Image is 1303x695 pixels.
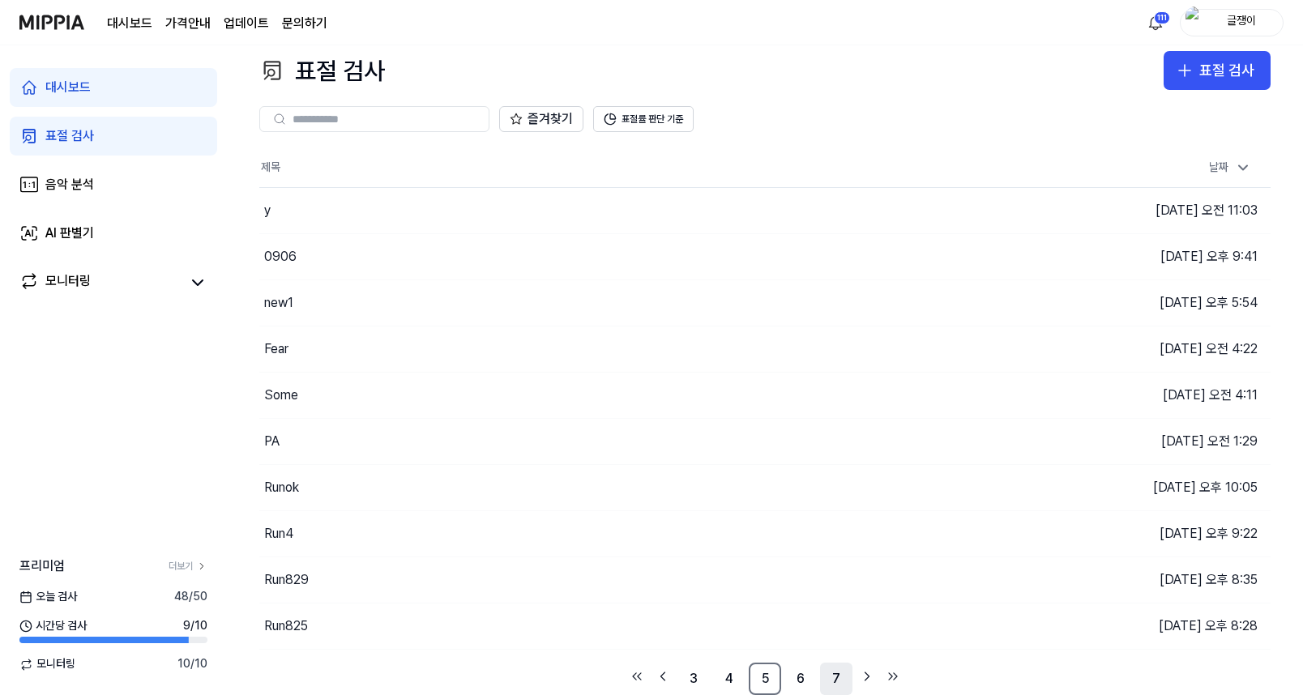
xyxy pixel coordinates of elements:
img: 알림 [1146,13,1165,32]
button: profile글쟁이 [1180,9,1284,36]
a: AI 판별기 [10,214,217,253]
td: [DATE] 오전 11:03 [1018,187,1271,233]
td: [DATE] 오후 8:35 [1018,556,1271,603]
div: Run829 [264,570,309,590]
div: PA [264,432,280,451]
div: new1 [264,293,293,313]
div: 글쟁이 [1210,13,1273,31]
div: Run4 [264,524,293,544]
div: 모니터링 [45,271,91,294]
a: 6 [784,663,817,695]
a: 5 [749,663,781,695]
span: 48 / 50 [174,589,207,605]
div: 대시보드 [45,78,91,97]
div: 111 [1154,11,1170,24]
div: 0906 [264,247,297,266]
a: Go to first page [626,665,648,688]
a: 업데이트 [224,14,269,33]
div: Runok [264,478,299,497]
button: 표절률 판단 기준 [593,106,694,132]
a: 표절 검사 [10,117,217,156]
a: 대시보드 [10,68,217,107]
div: Some [264,386,298,405]
div: Fear [264,339,288,359]
a: 모니터링 [19,271,182,294]
td: [DATE] 오전 1:29 [1018,418,1271,464]
span: 10 / 10 [177,656,207,672]
span: 9 / 10 [183,618,207,634]
div: 표절 검사 [45,126,94,146]
span: 프리미엄 [19,556,65,576]
a: Go to previous page [651,665,674,688]
td: [DATE] 오후 9:41 [1018,233,1271,279]
td: [DATE] 오후 10:05 [1018,464,1271,510]
a: 3 [677,663,710,695]
a: 4 [713,663,745,695]
div: y [264,201,271,220]
nav: pagination [259,663,1271,695]
div: Run825 [264,616,308,636]
button: 표절 검사 [1164,51,1271,90]
td: [DATE] 오전 4:11 [1018,372,1271,418]
a: 대시보드 [107,14,152,33]
span: 시간당 검사 [19,618,87,634]
div: 표절 검사 [1199,59,1254,83]
div: AI 판별기 [45,224,94,243]
td: [DATE] 오후 5:54 [1018,279,1271,326]
td: [DATE] 오전 4:22 [1018,326,1271,372]
a: 더보기 [169,560,207,573]
a: 7 [820,663,852,695]
th: 제목 [259,148,1018,187]
div: 날짜 [1203,155,1258,181]
a: Go to last page [882,665,904,688]
td: [DATE] 오후 8:28 [1018,603,1271,649]
span: 오늘 검사 [19,589,77,605]
img: profile [1186,6,1205,39]
a: 음악 분석 [10,165,217,204]
div: 표절 검사 [259,51,385,90]
span: 모니터링 [19,656,75,672]
button: 즐겨찾기 [499,106,583,132]
div: 음악 분석 [45,175,94,194]
td: [DATE] 오후 9:22 [1018,510,1271,556]
button: 알림111 [1143,10,1168,36]
button: 가격안내 [165,14,211,33]
a: 문의하기 [282,14,327,33]
a: Go to next page [856,665,878,688]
